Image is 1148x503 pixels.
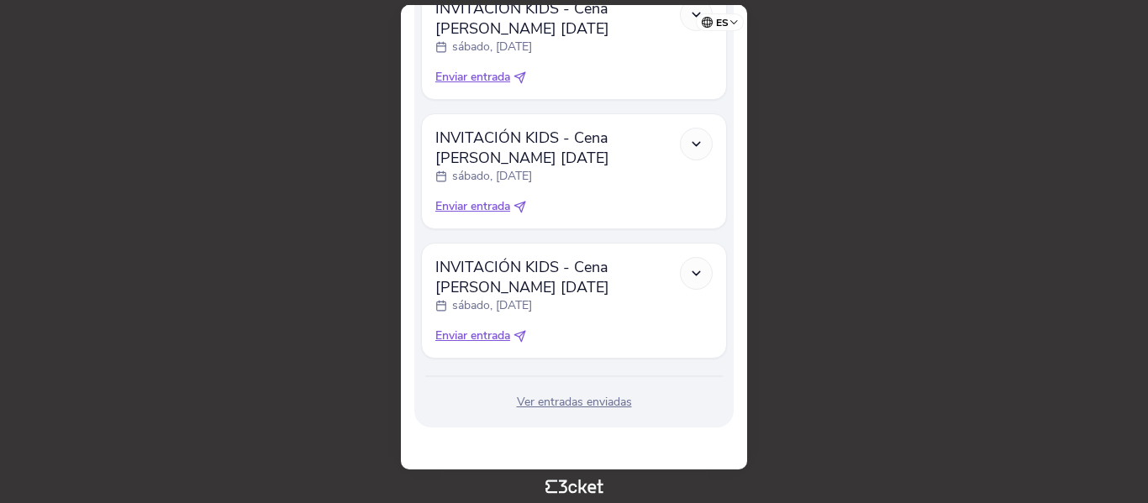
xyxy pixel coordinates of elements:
[452,39,532,55] p: sábado, [DATE]
[435,257,680,297] span: INVITACIÓN KIDS - Cena [PERSON_NAME] [DATE]
[435,128,680,168] span: INVITACIÓN KIDS - Cena [PERSON_NAME] [DATE]
[435,327,510,344] span: Enviar entrada
[421,394,727,411] div: Ver entradas enviadas
[435,198,510,215] span: Enviar entrada
[435,69,510,86] span: Enviar entrada
[452,297,532,314] p: sábado, [DATE]
[452,168,532,185] p: sábado, [DATE]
